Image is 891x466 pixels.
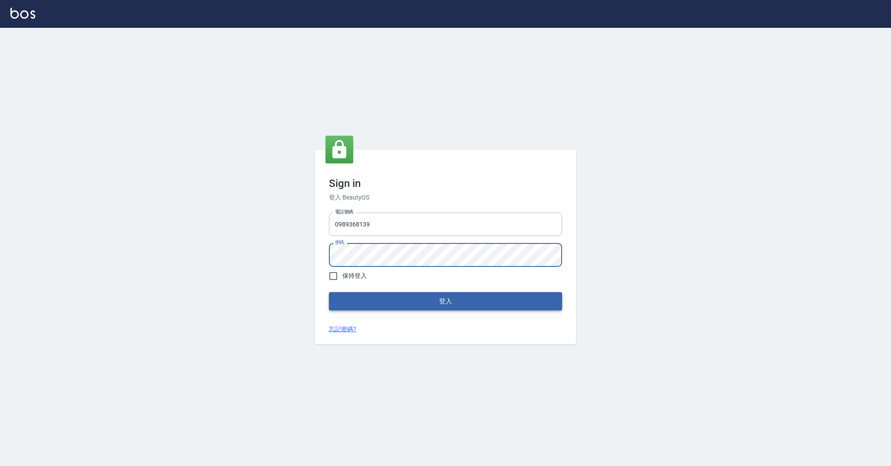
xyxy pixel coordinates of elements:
[342,271,367,280] span: 保持登入
[335,239,344,246] label: 密碼
[329,292,562,310] button: 登入
[329,325,356,334] a: 忘記密碼?
[329,193,562,202] h6: 登入 BeautyOS
[329,177,562,190] h3: Sign in
[10,8,35,19] img: Logo
[335,209,353,215] label: 電話號碼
